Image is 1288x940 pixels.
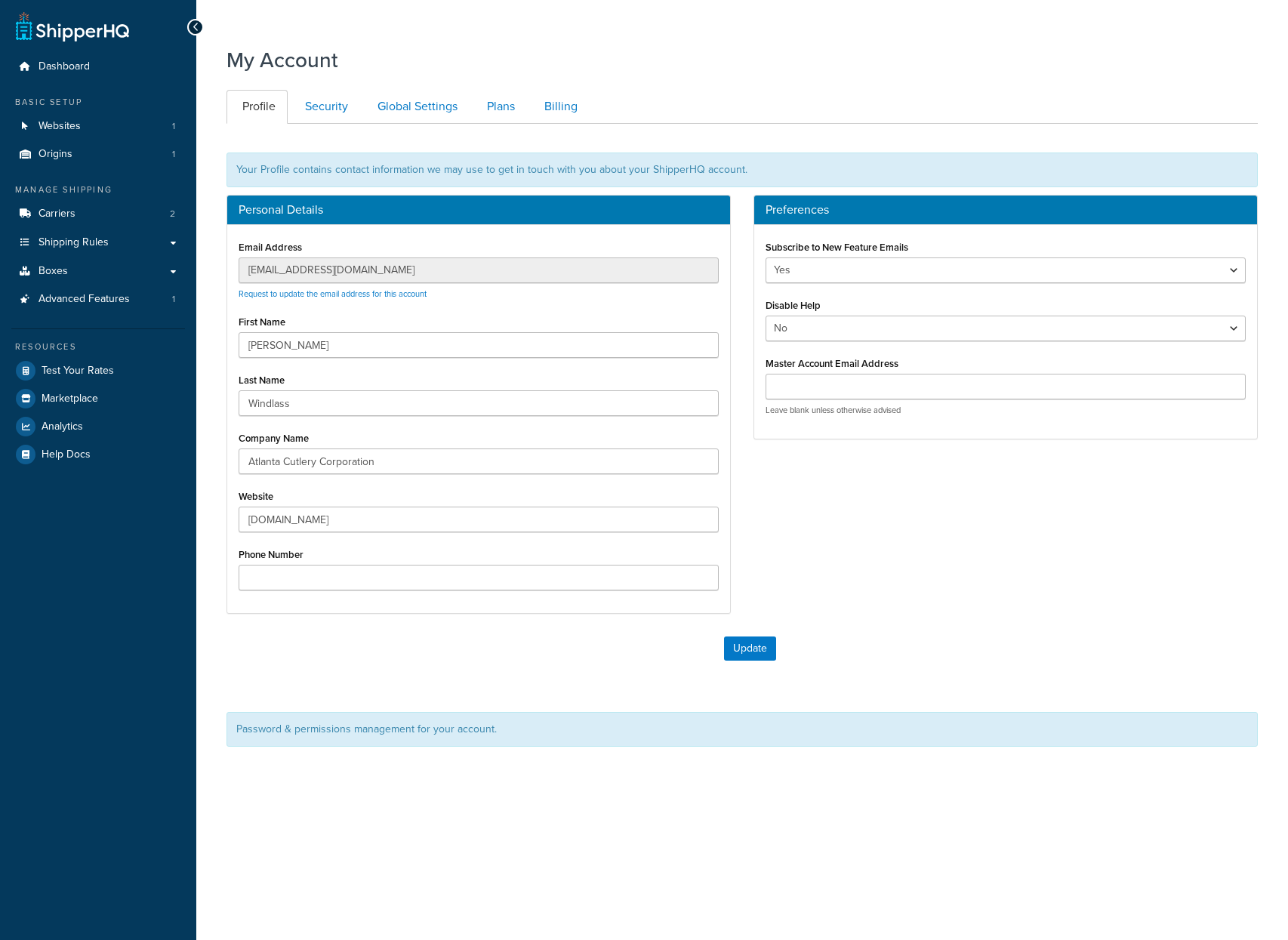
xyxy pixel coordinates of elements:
span: Test Your Rates [42,365,114,378]
a: Help Docs [11,441,185,468]
span: Boxes [39,265,68,278]
p: Leave blank unless otherwise advised [766,405,1246,416]
div: Basic Setup [11,96,185,109]
span: Dashboard [39,60,90,73]
a: Analytics [11,413,185,440]
a: Security [289,90,360,124]
span: 1 [172,120,175,133]
label: Phone Number [239,549,304,560]
span: 1 [172,293,175,306]
div: Password & permissions management for your account. [226,712,1258,747]
label: Disable Help [766,300,821,311]
h3: Preferences [766,203,1246,217]
a: Global Settings [362,90,470,124]
a: Profile [226,90,288,124]
span: Analytics [42,421,83,433]
span: Websites [39,120,81,133]
a: Origins 1 [11,140,185,168]
a: Test Your Rates [11,357,185,384]
label: Company Name [239,433,309,444]
a: Billing [528,90,590,124]
li: Origins [11,140,185,168]
div: Your Profile contains contact information we may use to get in touch with you about your ShipperH... [226,153,1258,187]
span: Advanced Features [39,293,130,306]
label: Master Account Email Address [766,358,898,369]
a: Carriers 2 [11,200,185,228]
div: Resources [11,341,185,353]
span: Shipping Rules [39,236,109,249]
button: Update [724,636,776,661]
label: Subscribe to New Feature Emails [766,242,908,253]
span: Origins [39,148,72,161]
span: Marketplace [42,393,98,405]
a: Dashboard [11,53,185,81]
li: Advanced Features [11,285,185,313]
li: Websites [11,112,185,140]
a: Advanced Features 1 [11,285,185,313]
h1: My Account [226,45,338,75]
span: Carriers [39,208,75,220]
label: First Name [239,316,285,328]
span: 1 [172,148,175,161]
li: Carriers [11,200,185,228]
label: Website [239,491,273,502]
span: Help Docs [42,448,91,461]
a: ShipperHQ Home [16,11,129,42]
a: Websites 1 [11,112,185,140]
a: Boxes [11,257,185,285]
span: 2 [170,208,175,220]
h3: Personal Details [239,203,719,217]
label: Last Name [239,374,285,386]
div: Manage Shipping [11,183,185,196]
label: Email Address [239,242,302,253]
a: Marketplace [11,385,185,412]
a: Request to update the email address for this account [239,288,427,300]
a: Plans [471,90,527,124]
a: Shipping Rules [11,229,185,257]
